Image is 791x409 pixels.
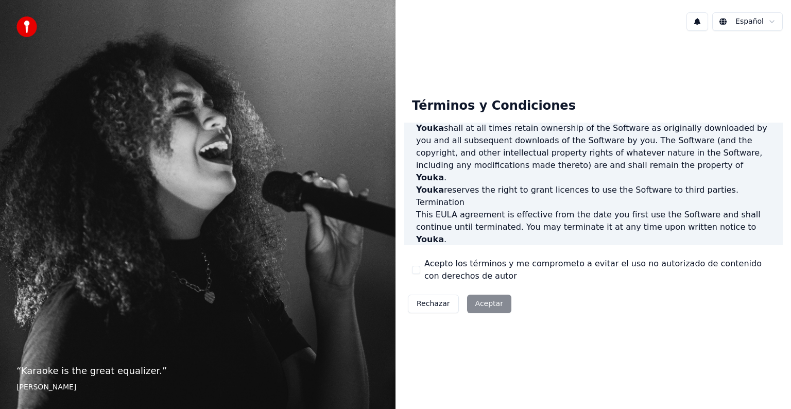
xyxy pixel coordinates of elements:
[416,209,770,246] p: This EULA agreement is effective from the date you first use the Software and shall continue unti...
[16,16,37,37] img: youka
[424,258,775,282] label: Acepto los términos y me comprometo a evitar el uso no autorizado de contenido con derechos de autor
[408,295,459,313] button: Rechazar
[416,185,444,195] span: Youka
[404,90,584,123] div: Términos y Condiciones
[416,234,444,244] span: Youka
[416,196,770,209] h3: Termination
[416,122,770,184] p: shall at all times retain ownership of the Software as originally downloaded by you and all subse...
[416,184,770,196] p: reserves the right to grant licences to use the Software to third parties.
[16,382,379,393] footer: [PERSON_NAME]
[16,364,379,378] p: “ Karaoke is the great equalizer. ”
[416,123,444,133] span: Youka
[416,173,444,182] span: Youka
